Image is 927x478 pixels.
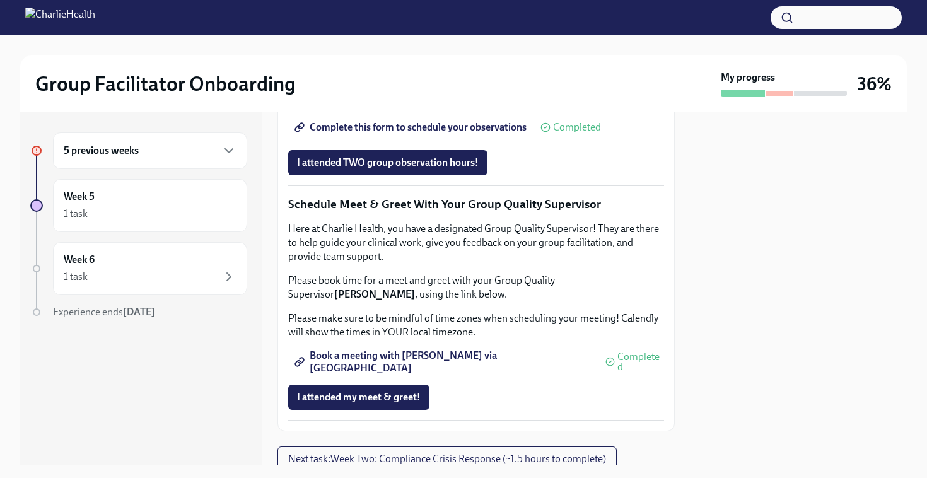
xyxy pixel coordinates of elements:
[64,253,95,267] h6: Week 6
[553,122,601,132] span: Completed
[288,150,487,175] button: I attended TWO group observation hours!
[334,288,415,300] strong: [PERSON_NAME]
[30,179,247,232] a: Week 51 task
[617,352,664,372] span: Completed
[288,349,600,375] a: Book a meeting with [PERSON_NAME] via [GEOGRAPHIC_DATA]
[288,222,664,264] p: Here at Charlie Health, you have a designated Group Quality Supervisor! They are there to help gu...
[288,115,535,140] a: Complete this form to schedule your observations
[288,196,664,213] p: Schedule Meet & Greet With Your Group Quality Supervisor
[297,156,479,169] span: I attended TWO group observation hours!
[64,144,139,158] h6: 5 previous weeks
[721,71,775,85] strong: My progress
[297,121,527,134] span: Complete this form to schedule your observations
[288,453,606,465] span: Next task : Week Two: Compliance Crisis Response (~1.5 hours to complete)
[857,73,892,95] h3: 36%
[25,8,95,28] img: CharlieHealth
[53,306,155,318] span: Experience ends
[64,190,95,204] h6: Week 5
[288,385,429,410] button: I attended my meet & greet!
[297,356,592,368] span: Book a meeting with [PERSON_NAME] via [GEOGRAPHIC_DATA]
[277,446,617,472] button: Next task:Week Two: Compliance Crisis Response (~1.5 hours to complete)
[35,71,296,96] h2: Group Facilitator Onboarding
[30,242,247,295] a: Week 61 task
[288,312,664,339] p: Please make sure to be mindful of time zones when scheduling your meeting! Calendly will show the...
[64,207,88,221] div: 1 task
[297,391,421,404] span: I attended my meet & greet!
[64,270,88,284] div: 1 task
[53,132,247,169] div: 5 previous weeks
[288,274,664,301] p: Please book time for a meet and greet with your Group Quality Supervisor , using the link below.
[123,306,155,318] strong: [DATE]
